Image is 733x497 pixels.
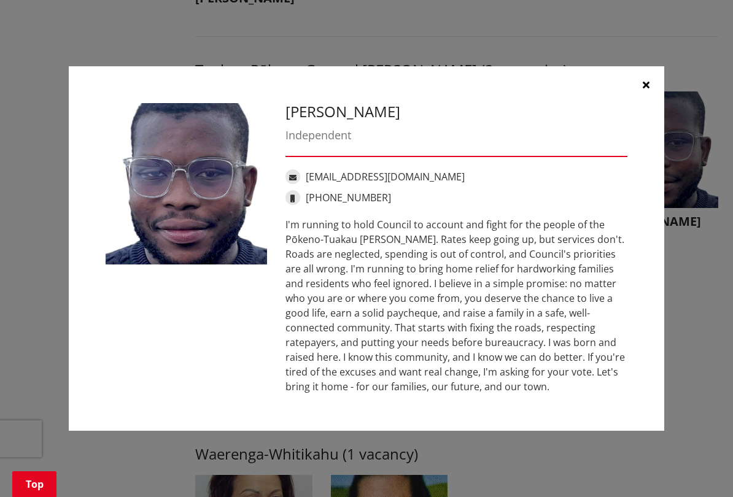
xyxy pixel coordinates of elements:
a: [EMAIL_ADDRESS][DOMAIN_NAME] [306,170,465,183]
iframe: Messenger Launcher [677,445,721,490]
img: WO-W-TP__RODRIGUES_F__FYycs [106,103,267,264]
a: [PHONE_NUMBER] [306,191,391,204]
div: I'm running to hold Council to account and fight for the people of the Pōkeno-Tuakau [PERSON_NAME... [285,217,627,394]
div: Independent [285,127,627,144]
h3: [PERSON_NAME] [285,103,627,121]
a: Top [12,471,56,497]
